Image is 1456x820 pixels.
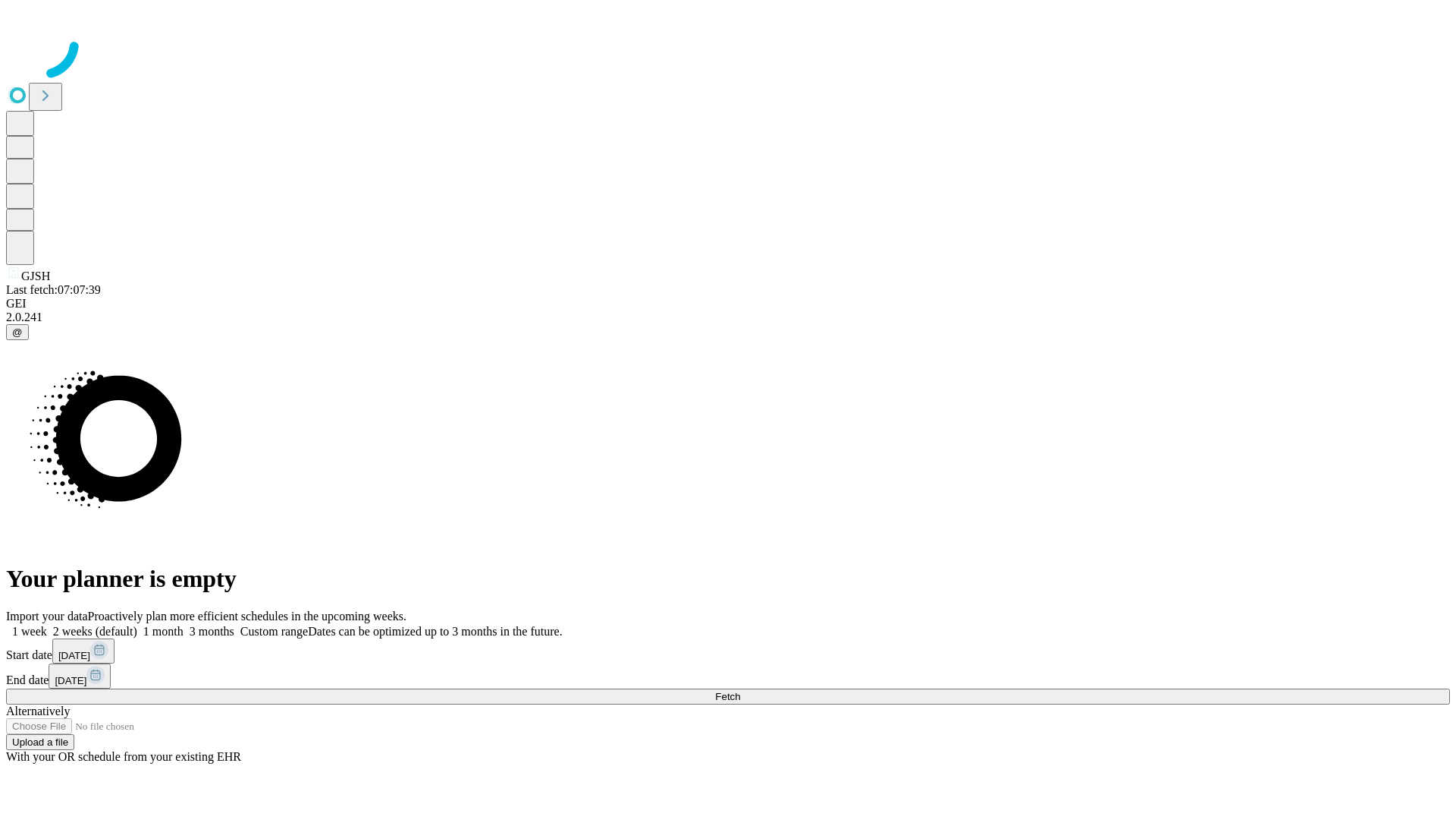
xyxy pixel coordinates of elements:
[58,650,90,661] span: [DATE]
[6,750,241,763] span: With your OR schedule from your existing EHR
[6,283,101,296] span: Last fetch: 07:07:39
[6,734,74,750] button: Upload a file
[12,625,47,638] span: 1 week
[52,639,115,664] button: [DATE]
[6,565,1450,593] h1: Your planner is empty
[12,326,23,338] span: @
[6,639,1450,664] div: Start date
[240,625,308,638] span: Custom range
[6,705,70,717] span: Alternatively
[88,610,406,623] span: Proactively plan more efficient schedules in the upcoming weeks.
[53,625,137,638] span: 2 weeks (default)
[715,691,740,702] span: Fetch
[6,311,1450,324] div: 2.0.241
[6,689,1450,705] button: Fetch
[190,625,234,638] span: 3 months
[6,664,1450,689] div: End date
[308,625,562,638] span: Dates can be optimized up to 3 months in the future.
[49,664,111,689] button: [DATE]
[55,675,86,686] span: [DATE]
[6,324,29,340] button: @
[6,610,88,623] span: Import your data
[6,297,1450,311] div: GEI
[21,270,50,282] span: GJSH
[143,625,184,638] span: 1 month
